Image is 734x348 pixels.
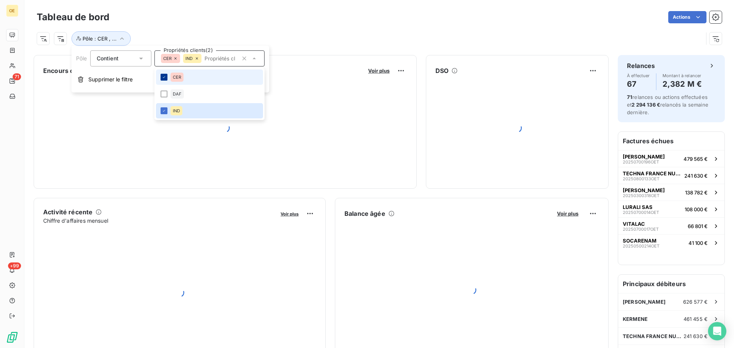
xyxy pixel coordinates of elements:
span: Supprimer le filtre [88,76,133,83]
span: 71 [13,73,21,80]
button: Actions [668,11,706,23]
img: Logo LeanPay [6,331,18,343]
span: 461 455 € [684,316,708,322]
h6: Factures échues [618,132,724,150]
h6: Encours client [43,66,87,75]
span: Pôle [76,55,87,62]
button: Pôle : CER , ... [71,31,131,46]
button: VITALAC20250700017OET66 801 € [618,217,724,234]
span: 479 565 € [684,156,708,162]
button: [PERSON_NAME]20250700196OET479 565 € [618,150,724,167]
span: 20250300318OET [623,193,659,198]
span: 108 000 € [685,206,708,212]
span: [PERSON_NAME] [623,187,665,193]
span: 20250700017OET [623,227,659,231]
span: Voir plus [557,210,578,217]
span: 20250500214OET [623,244,659,248]
div: Open Intercom Messenger [708,322,726,340]
span: IND [185,56,193,61]
span: 20250700014OET [623,210,659,215]
h4: 2,382 M € [663,78,702,90]
span: 241 630 € [684,333,708,339]
span: CER [163,56,172,61]
h4: 67 [627,78,650,90]
button: TECHNA FRANCE NUTRITION20250800133OET241 630 € [618,167,724,184]
span: SOCARENAM [623,238,656,244]
button: Voir plus [555,210,581,217]
button: Voir plus [366,67,392,74]
span: TECHNA FRANCE NUTRITION [623,170,681,176]
span: LURALI SAS [623,204,653,210]
h3: Tableau de bord [37,10,109,24]
span: relances ou actions effectuées et relancés la semaine dernière. [627,94,708,115]
span: 66 801 € [688,223,708,229]
span: Voir plus [368,68,390,74]
button: Supprimer le filtre [71,71,269,88]
span: CER [173,75,181,79]
span: KERMENE [623,316,648,322]
span: TECHNA FRANCE NUTRITION [623,333,684,339]
span: DAF [173,92,182,96]
span: 241 630 € [684,173,708,179]
button: [PERSON_NAME]20250300318OET138 782 € [618,184,724,201]
span: 626 577 € [683,299,708,305]
span: IND [173,108,180,113]
span: 2 294 136 € [632,102,660,108]
span: Pôle : CER , ... [83,36,117,42]
span: [PERSON_NAME] [623,154,665,160]
span: 20250700196OET [623,160,659,164]
button: Voir plus [278,210,301,217]
span: Voir plus [281,211,299,217]
span: Contient [97,55,119,62]
span: 20250800133OET [623,176,659,181]
span: +99 [8,262,21,269]
span: VITALAC [623,221,645,227]
h6: Principaux débiteurs [618,275,724,293]
span: Chiffre d'affaires mensuel [43,217,275,225]
span: [PERSON_NAME] [623,299,666,305]
div: OE [6,5,18,17]
h6: DSO [435,66,448,75]
input: Propriétés clients [201,55,238,62]
h6: Activité récente [43,207,93,217]
button: LURALI SAS20250700014OET108 000 € [618,201,724,217]
h6: Balance âgée [344,209,385,218]
span: Montant à relancer [663,73,702,78]
span: 138 782 € [685,189,708,196]
button: SOCARENAM20250500214OET41 100 € [618,234,724,251]
h6: Relances [627,61,655,70]
span: À effectuer [627,73,650,78]
span: 41 100 € [689,240,708,246]
span: 71 [627,94,632,100]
